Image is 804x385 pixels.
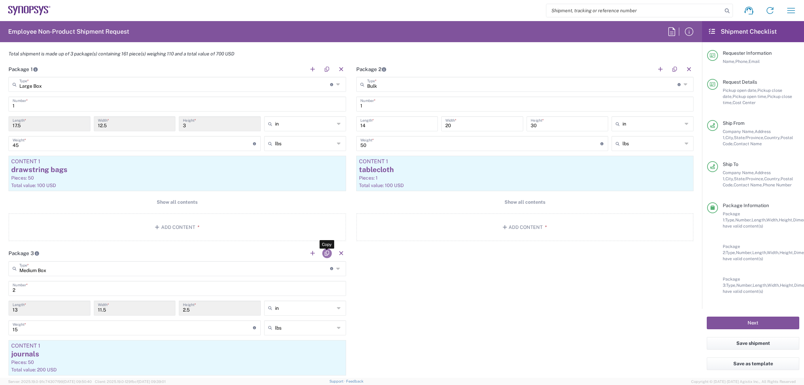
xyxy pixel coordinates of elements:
span: Width, [767,283,780,288]
span: Contact Name [734,141,762,146]
span: Country, [764,135,781,140]
span: Number, [736,283,753,288]
span: Name, [723,59,735,64]
span: [DATE] 09:50:40 [63,380,92,384]
span: Copyright © [DATE]-[DATE] Agistix Inc., All Rights Reserved [691,379,796,385]
span: Show all contents [504,199,545,205]
span: Company Name, [723,170,755,175]
span: Height, [780,250,794,255]
div: journals [11,349,343,359]
h2: Package 1 [8,66,38,73]
span: Type, [726,283,736,288]
a: Support [329,379,346,383]
span: Phone Number [763,182,792,187]
span: Email [749,59,760,64]
h2: Shipment Checklist [708,28,777,36]
div: Content 1 [11,158,343,165]
button: Add Content* [356,213,694,241]
h2: Employee Non-Product Shipment Request [8,28,129,36]
div: Pieces: 50 [11,359,343,365]
span: Package Information [723,203,769,208]
div: tablecloth [359,165,691,175]
span: Country, [764,176,781,181]
span: Height, [779,217,793,222]
div: Total value: 100 USD [11,182,343,188]
h2: Package 2 [356,66,387,73]
em: Total shipment is made up of 3 package(s) containing 161 piece(s) weighing 110 and a total value ... [3,51,239,56]
span: Request Details [723,79,757,85]
span: Type, [726,250,736,255]
span: Client: 2025.19.0-129fbcf [95,380,166,384]
span: Number, [736,250,752,255]
span: City, [725,176,734,181]
span: Length, [752,250,767,255]
span: State/Province, [734,135,764,140]
button: Show all contents [356,196,694,208]
span: Phone, [735,59,749,64]
span: Number, [735,217,752,222]
span: Ship To [723,162,738,167]
button: Save shipment [707,337,799,350]
span: Show all contents [157,199,198,205]
div: Total value: 100 USD [359,182,691,188]
button: Next [707,317,799,329]
span: Type, [725,217,735,222]
span: [DATE] 09:39:01 [138,380,166,384]
span: Cost Center [733,100,756,105]
div: Content 1 [11,343,343,349]
span: Company Name, [723,129,755,134]
div: Total value: 200 USD [11,367,343,373]
span: Requester Information [723,50,772,56]
span: Width, [767,250,780,255]
span: City, [725,135,734,140]
span: Contact Name, [734,182,763,187]
span: Width, [766,217,779,222]
div: Pieces: 50 [11,175,343,181]
span: Server: 2025.19.0-91c74307f99 [8,380,92,384]
button: Show all contents [8,196,346,208]
span: Package 1: [723,211,740,222]
button: Save as template [707,357,799,370]
span: Pickup open time, [733,94,767,99]
span: Package 2: [723,244,740,255]
button: Add Content* [8,213,346,241]
div: Pieces: 1 [359,175,691,181]
div: drawstring bags [11,165,343,175]
span: Height, [780,283,794,288]
span: Package 3: [723,277,740,288]
h2: Package 3 [8,250,39,257]
span: State/Province, [734,176,764,181]
span: Length, [752,217,766,222]
a: Feedback [346,379,363,383]
input: Shipment, tracking or reference number [546,4,722,17]
span: Pickup open date, [723,88,757,93]
span: Ship From [723,120,745,126]
div: Content 1 [359,158,691,165]
span: Length, [753,283,767,288]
